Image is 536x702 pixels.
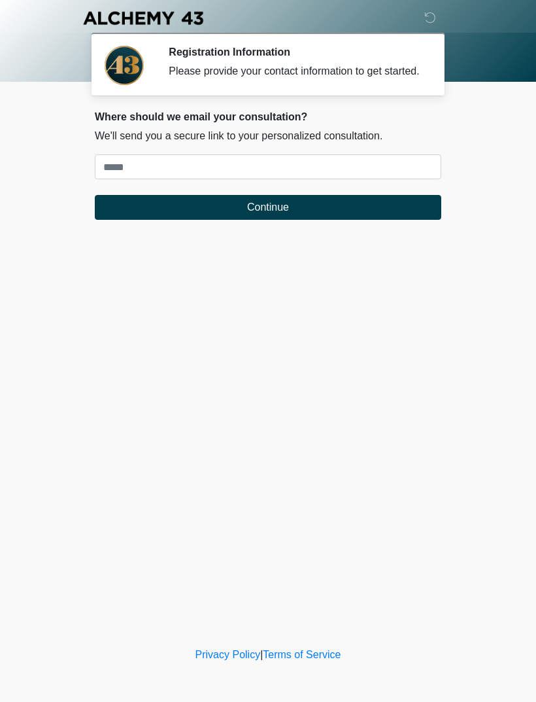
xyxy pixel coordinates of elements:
[95,111,441,123] h2: Where should we email your consultation?
[195,649,261,660] a: Privacy Policy
[95,195,441,220] button: Continue
[169,46,422,58] h2: Registration Information
[260,649,263,660] a: |
[95,128,441,144] p: We'll send you a secure link to your personalized consultation.
[169,63,422,79] div: Please provide your contact information to get started.
[263,649,341,660] a: Terms of Service
[82,10,205,26] img: Alchemy 43 Logo
[105,46,144,85] img: Agent Avatar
